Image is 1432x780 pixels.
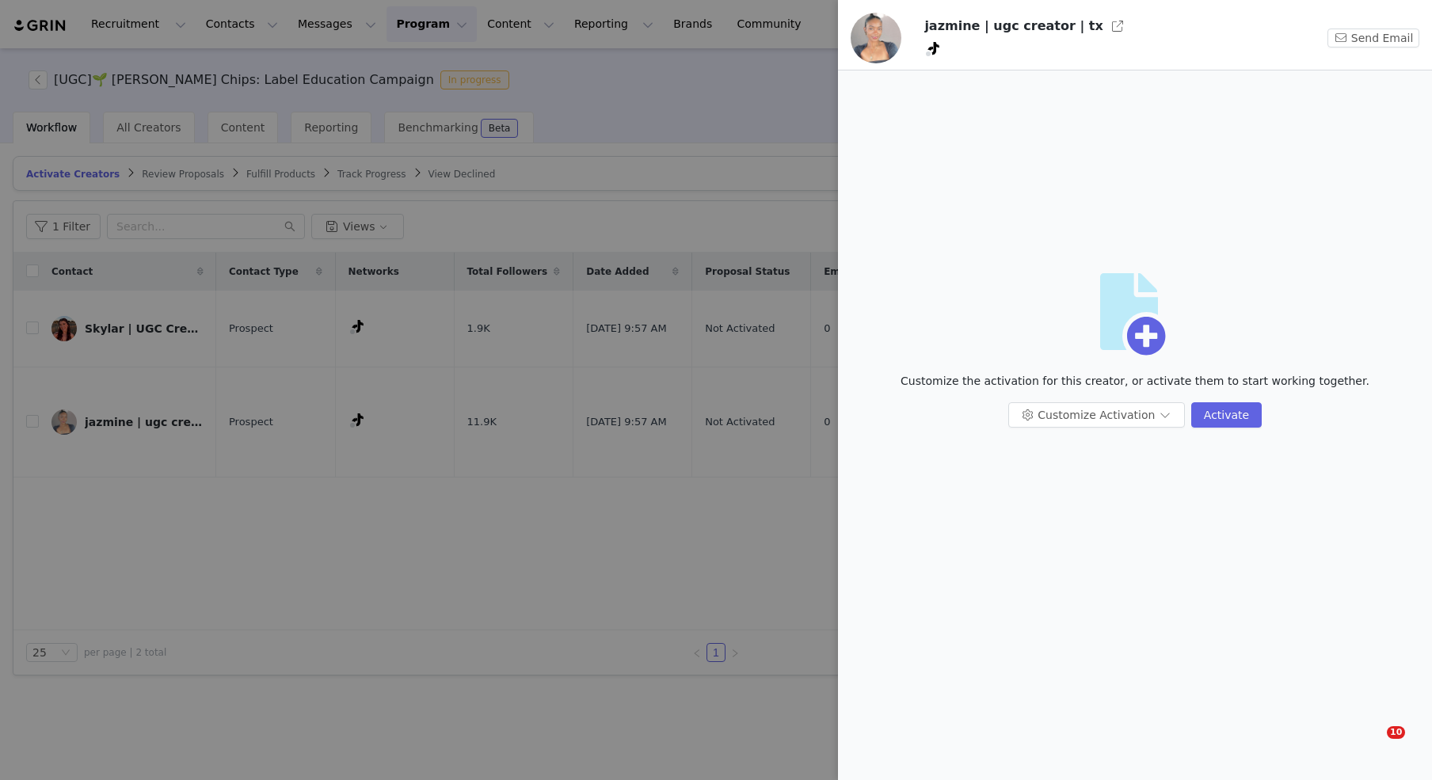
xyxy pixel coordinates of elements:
[901,373,1369,390] p: Customize the activation for this creator, or activate them to start working together.
[1354,726,1392,764] iframe: Intercom live chat
[1008,402,1185,428] button: Customize Activation
[924,17,1103,36] h3: jazmine | ugc creator | tx
[851,13,901,63] img: 45559c58-6a92-4ffd-add9-868b2d97e4fb.jpg
[1327,29,1419,48] button: Send Email
[1387,726,1405,739] span: 10
[1191,402,1262,428] button: Activate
